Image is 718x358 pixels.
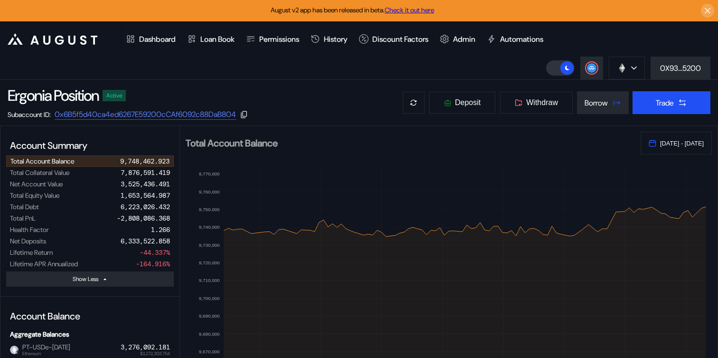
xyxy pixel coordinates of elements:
[140,351,170,356] span: $3,272,303.754
[120,157,170,165] div: 9,748,462.923
[22,351,70,356] span: Ethereum
[10,157,74,165] div: Total Account Balance
[434,21,481,57] a: Admin
[455,98,481,107] span: Deposit
[10,180,63,188] div: Net Account Value
[199,207,220,212] text: 9,750,000
[660,140,704,147] span: [DATE] - [DATE]
[585,98,608,108] div: Borrow
[385,6,434,14] a: Check it out here
[372,34,428,44] div: Discount Factors
[10,203,39,211] div: Total Debt
[10,191,59,200] div: Total Equity Value
[271,6,434,14] span: August v2 app has been released in beta.
[8,110,51,119] div: Subaccount ID:
[19,343,70,356] span: PT-USDe-[DATE]
[199,224,220,230] text: 9,740,000
[481,21,549,57] a: Automations
[15,349,20,354] img: svg+xml,%3c
[10,248,53,257] div: Lifetime Return
[324,34,348,44] div: History
[641,132,712,155] button: [DATE] - [DATE]
[139,34,176,44] div: Dashboard
[121,180,170,188] div: 3,525,436.491
[259,34,299,44] div: Permissions
[121,237,170,245] div: 6,333,522.858
[121,191,170,200] div: 1,653,564.987
[656,98,674,108] div: Trade
[577,91,629,114] button: Borrow
[199,278,220,283] text: 9,710,000
[633,91,710,114] button: Trade
[453,34,475,44] div: Admin
[10,260,78,268] div: Lifetime APR Annualized
[120,21,181,57] a: Dashboard
[106,92,122,99] div: Active
[121,203,170,211] div: 6,223,026.432
[10,168,69,177] div: Total Collateral Value
[353,21,434,57] a: Discount Factors
[6,326,174,342] div: Aggregate Balances
[10,346,19,354] img: empty-token.png
[6,135,174,155] div: Account Summary
[199,171,220,176] text: 9,770,000
[121,168,170,177] div: 7,876,591.419
[55,109,236,120] a: 0x6B5f5d40ca4ed6267E59200cCAf6092c88DaB804
[199,331,220,337] text: 9,680,000
[429,91,496,114] button: Deposit
[305,21,353,57] a: History
[10,225,49,234] div: Health Factor
[199,313,220,319] text: 9,690,000
[199,260,220,265] text: 9,720,000
[660,63,701,73] div: 0X93...5200
[199,242,220,248] text: 9,730,000
[8,86,99,106] div: Ergonia Position
[181,21,240,57] a: Loan Book
[151,225,170,234] div: 1.266
[136,260,170,268] div: -164.916%
[73,275,98,283] div: Show Less
[10,237,46,245] div: Net Deposits
[500,91,573,114] button: Withdraw
[526,98,558,107] span: Withdraw
[609,57,645,79] button: chain logo
[6,271,174,287] button: Show Less
[186,138,633,148] h2: Total Account Balance
[651,57,710,79] button: 0X93...5200
[117,214,170,223] div: -2,808,086.368
[10,214,36,223] div: Total PnL
[200,34,235,44] div: Loan Book
[617,63,627,73] img: chain logo
[140,248,170,257] div: -44.337%
[199,189,220,194] text: 9,760,000
[121,343,170,351] div: 3,276,092.181
[500,34,543,44] div: Automations
[6,306,174,326] div: Account Balance
[199,296,220,301] text: 9,700,000
[199,349,220,354] text: 9,670,000
[240,21,305,57] a: Permissions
